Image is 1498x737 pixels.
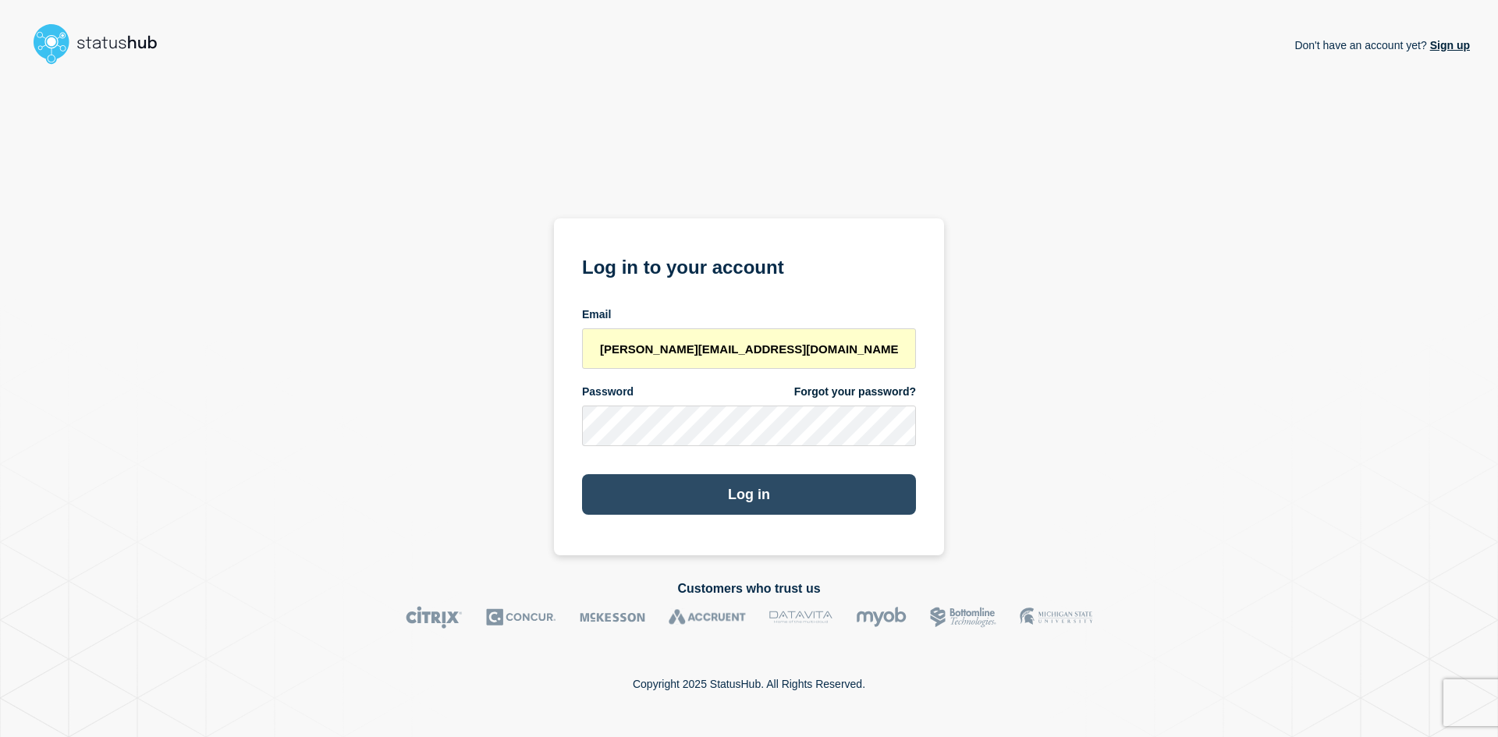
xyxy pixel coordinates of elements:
h2: Customers who trust us [28,582,1470,596]
img: Citrix logo [406,606,463,629]
span: Password [582,384,634,399]
h1: Log in to your account [582,251,916,280]
p: Don't have an account yet? [1294,27,1470,64]
p: Copyright 2025 StatusHub. All Rights Reserved. [633,678,865,690]
a: Sign up [1427,39,1470,51]
img: MSU logo [1020,606,1092,629]
input: email input [582,328,916,369]
img: myob logo [856,606,907,629]
img: Bottomline logo [930,606,996,629]
img: Concur logo [486,606,556,629]
img: Accruent logo [669,606,746,629]
img: DataVita logo [769,606,832,629]
span: Email [582,307,611,322]
img: McKesson logo [580,606,645,629]
a: Forgot your password? [794,384,916,399]
button: Log in [582,474,916,515]
input: password input [582,406,916,446]
img: StatusHub logo [28,19,176,69]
